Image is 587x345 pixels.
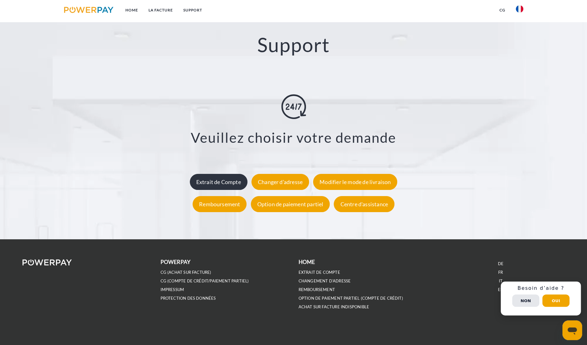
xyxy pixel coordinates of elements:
a: Remboursement [191,201,248,207]
div: Changer d'adresse [251,174,309,190]
div: Centre d'assistance [334,196,394,212]
h3: Besoin d’aide ? [504,285,577,291]
a: Home [120,5,143,16]
b: Home [299,259,315,265]
a: EN [498,287,503,292]
img: logo-powerpay.svg [64,7,114,13]
iframe: Bouton de lancement de la fenêtre de messagerie [562,320,582,340]
a: IT [499,278,502,284]
a: FR [498,270,503,275]
a: CG [494,5,511,16]
a: PROTECTION DES DONNÉES [161,296,216,301]
button: Oui [542,294,569,307]
div: Option de paiement partiel [251,196,330,212]
b: POWERPAY [161,259,190,265]
div: Extrait de Compte [190,174,247,190]
a: ACHAT SUR FACTURE INDISPONIBLE [299,304,369,310]
a: Option de paiement partiel [249,201,332,207]
a: CG (Compte de crédit/paiement partiel) [161,278,249,284]
img: online-shopping.svg [281,95,306,119]
h3: Veuillez choisir votre demande [37,129,550,146]
a: Centre d'assistance [332,201,396,207]
a: Extrait de Compte [188,179,249,185]
button: Non [512,294,539,307]
a: Changer d'adresse [250,179,311,185]
a: IMPRESSUM [161,287,184,292]
div: Remboursement [193,196,247,212]
a: Changement d'adresse [299,278,351,284]
a: Support [178,5,207,16]
h2: Support [29,33,558,57]
img: fr [516,5,523,13]
div: Modifier le mode de livraison [313,174,397,190]
a: CG (achat sur facture) [161,270,211,275]
a: Modifier le mode de livraison [312,179,399,185]
div: Schnellhilfe [501,281,581,315]
a: REMBOURSEMENT [299,287,335,292]
a: OPTION DE PAIEMENT PARTIEL (Compte de crédit) [299,296,403,301]
img: logo-powerpay-white.svg [22,259,72,265]
a: EXTRAIT DE COMPTE [299,270,340,275]
a: LA FACTURE [143,5,178,16]
a: DE [498,261,503,266]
